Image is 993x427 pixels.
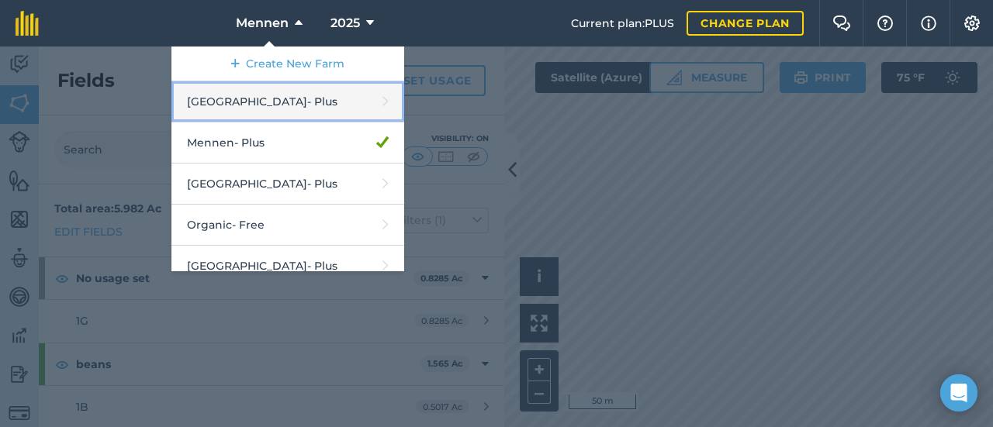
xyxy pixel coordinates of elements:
[940,374,977,412] div: Open Intercom Messenger
[963,15,981,31] img: A cog icon
[171,122,404,164] a: Mennen- Plus
[16,11,39,36] img: fieldmargin Logo
[171,81,404,122] a: [GEOGRAPHIC_DATA]- Plus
[330,14,360,33] span: 2025
[171,164,404,205] a: [GEOGRAPHIC_DATA]- Plus
[832,15,851,31] img: Two speech bubbles overlapping with the left bubble in the forefront
[236,14,289,33] span: Mennen
[876,15,894,31] img: A question mark icon
[171,246,404,287] a: [GEOGRAPHIC_DATA]- Plus
[687,11,804,36] a: Change plan
[171,205,404,246] a: Organic- Free
[171,46,404,81] a: Create New Farm
[571,15,674,32] span: Current plan : PLUS
[921,14,936,33] img: svg+xml;base64,PHN2ZyB4bWxucz0iaHR0cDovL3d3dy53My5vcmcvMjAwMC9zdmciIHdpZHRoPSIxNyIgaGVpZ2h0PSIxNy...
